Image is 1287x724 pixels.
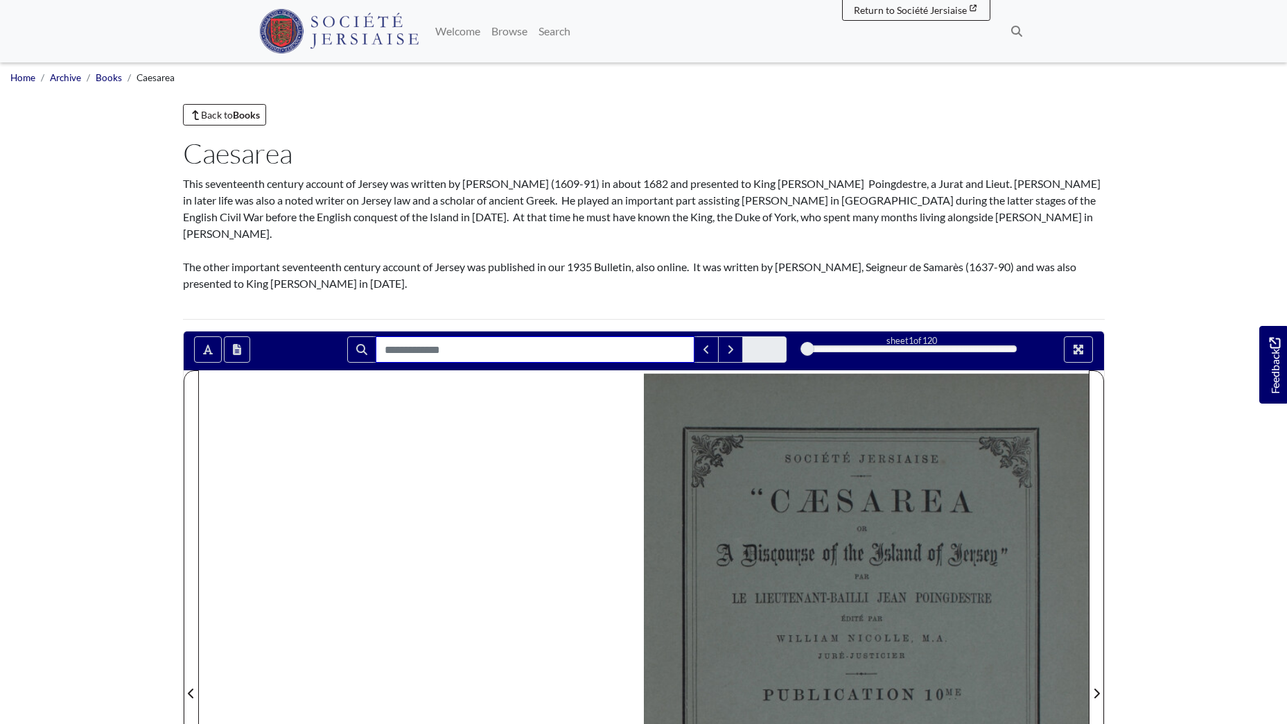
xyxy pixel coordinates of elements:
[224,336,250,363] button: Open transcription window
[533,17,576,45] a: Search
[486,17,533,45] a: Browse
[137,72,175,83] span: Caesarea
[194,336,222,363] button: Toggle text selection (Alt+T)
[183,137,1105,170] h1: Caesarea
[430,17,486,45] a: Welcome
[233,109,260,121] strong: Books
[347,336,376,363] button: Search
[259,9,419,53] img: Société Jersiaise
[718,336,743,363] button: Next Match
[50,72,81,83] a: Archive
[1064,336,1093,363] button: Full screen mode
[1266,337,1283,393] span: Feedback
[183,175,1105,292] p: This seventeenth century account of Jersey was written by [PERSON_NAME] (1609-91) in about 1682 a...
[1259,326,1287,404] a: Would you like to provide feedback?
[96,72,122,83] a: Books
[376,336,694,363] input: Search for
[10,72,35,83] a: Home
[807,334,1017,347] div: sheet of 120
[854,4,967,16] span: Return to Société Jersiaise
[259,6,419,57] a: Société Jersiaise logo
[183,104,267,126] a: Back toBooks
[909,335,913,346] span: 1
[694,336,719,363] button: Previous Match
